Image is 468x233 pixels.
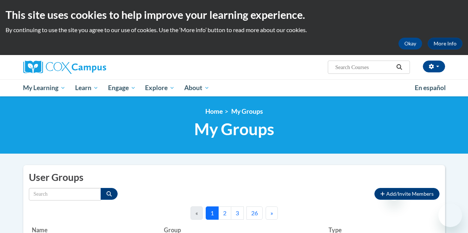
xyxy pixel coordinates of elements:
button: Search [101,188,118,200]
a: About [179,79,214,96]
a: Engage [103,79,141,96]
span: About [184,83,209,92]
span: My Groups [231,107,263,115]
img: Cox Campus [23,61,106,74]
button: Next [266,206,278,220]
span: My Groups [194,119,274,139]
span: Add/Invite Members [386,191,434,197]
h2: This site uses cookies to help improve your learning experience. [6,7,462,22]
div: Main menu [18,79,451,96]
span: » [270,209,273,216]
iframe: Button to launch messaging window [438,203,462,227]
p: By continuing to use the site you agree to our use of cookies. Use the ‘More info’ button to read... [6,26,462,34]
span: En español [415,84,446,92]
button: 1 [206,206,219,220]
button: 3 [231,206,244,220]
span: Explore [145,83,175,92]
button: Search [394,63,405,72]
button: 26 [246,206,263,220]
iframe: Close message [387,186,401,201]
h2: User Groups [29,171,440,184]
span: Engage [108,83,136,92]
span: Learn [75,83,98,92]
a: Home [205,107,223,115]
button: Add/Invite Members [374,188,439,200]
a: Explore [140,79,179,96]
input: Search Courses [334,63,394,72]
a: Learn [70,79,103,96]
button: Account Settings [423,61,445,72]
a: My Learning [18,79,71,96]
span: My Learning [23,83,65,92]
a: En español [410,80,451,96]
input: Search by name [29,188,101,201]
button: Okay [398,38,422,49]
nav: Pagination Navigation [191,206,278,220]
a: More Info [428,38,462,49]
button: 2 [218,206,231,220]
